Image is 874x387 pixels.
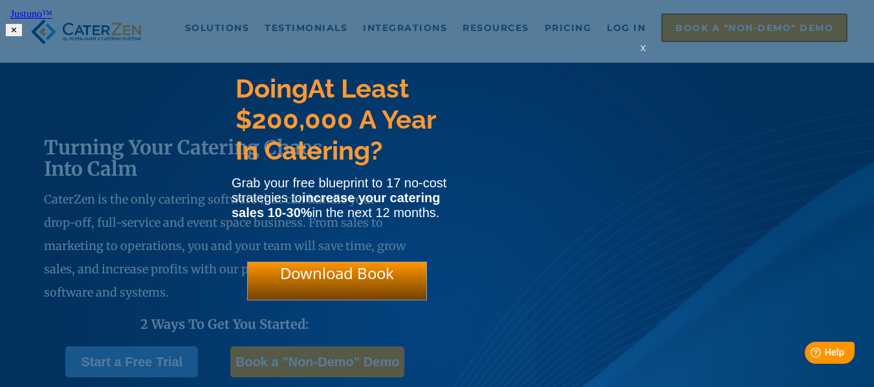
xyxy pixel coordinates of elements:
span: Download Book [280,262,394,284]
span: Grab your free blueprint to 17 no-cost strategies to in the next 12 months. [232,176,446,220]
span: At Least $200,000 A Year In Catering? [235,73,435,165]
span: x [640,41,646,54]
strong: increase your catering sales 10-30% [232,191,440,220]
div: x [633,41,653,67]
button: ✕ [5,23,23,37]
iframe: Help widget launcher [759,337,860,373]
span: Doing [235,73,308,103]
div: Download Book [247,262,427,300]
